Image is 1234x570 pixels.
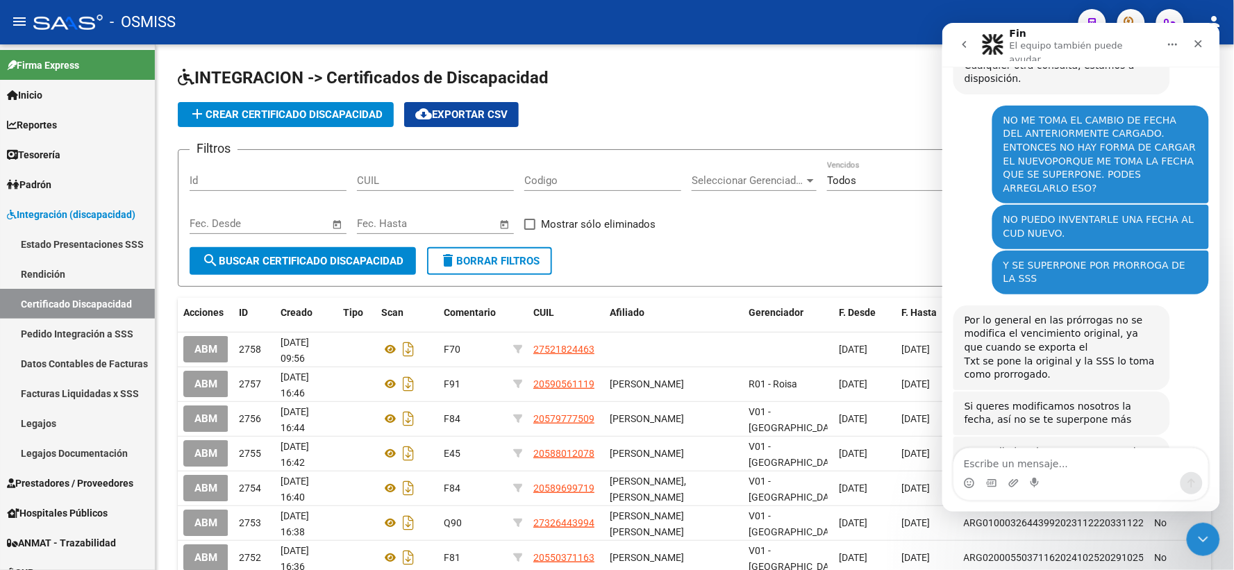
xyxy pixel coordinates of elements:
[183,371,228,396] button: ABM
[839,307,876,318] span: F. Desde
[239,307,248,318] span: ID
[964,517,1173,528] span: ARG01000326443992023112220331122BS352
[415,106,432,122] mat-icon: cloud_download
[399,546,417,569] i: Descargar documento
[901,552,930,563] span: [DATE]
[190,139,237,158] h3: Filtros
[233,298,275,328] datatable-header-cell: ID
[610,552,684,563] span: [PERSON_NAME]
[901,483,930,494] span: [DATE]
[749,476,842,503] span: V01 - [GEOGRAPHIC_DATA]
[12,426,266,449] textarea: Escribe un mensaje...
[749,378,797,389] span: R01 - Roisa
[202,252,219,269] mat-icon: search
[194,413,217,426] span: ABM
[7,476,133,491] span: Prestadores / Proveedores
[337,298,376,328] datatable-header-cell: Tipo
[827,174,856,187] span: Todos
[833,298,896,328] datatable-header-cell: F. Desde
[839,378,867,389] span: [DATE]
[533,344,594,355] span: 27521824463
[202,255,403,267] span: Buscar Certificado Discapacidad
[183,307,224,318] span: Acciones
[901,378,930,389] span: [DATE]
[541,216,656,233] span: Mostrar sólo eliminados
[533,448,594,459] span: 20588012078
[281,307,312,318] span: Creado
[189,106,206,122] mat-icon: add
[343,307,363,318] span: Tipo
[839,483,867,494] span: [DATE]
[239,378,261,389] span: 2757
[839,448,867,459] span: [DATE]
[415,108,508,121] span: Exportar CSV
[610,413,684,424] span: [PERSON_NAME]
[239,517,261,528] span: 2753
[183,405,228,431] button: ABM
[610,307,644,318] span: Afiliado
[427,247,552,275] button: Borrar Filtros
[110,7,176,37] span: - OSMISS
[183,510,228,535] button: ABM
[942,23,1220,512] iframe: Intercom live chat
[444,344,460,355] span: F70
[533,552,594,563] span: 20550371163
[258,217,326,230] input: Fecha fin
[88,455,99,466] button: Start recording
[1155,552,1167,563] span: No
[183,440,228,466] button: ABM
[610,510,684,537] span: [PERSON_NAME] [PERSON_NAME]
[528,298,604,328] datatable-header-cell: CUIL
[178,68,549,87] span: INTEGRACION -> Certificados de Discapacidad
[190,247,416,275] button: Buscar Certificado Discapacidad
[749,406,842,433] span: V01 - [GEOGRAPHIC_DATA]
[839,344,867,355] span: [DATE]
[440,252,456,269] mat-icon: delete
[444,552,460,563] span: F81
[497,217,513,233] button: Open calendar
[839,552,867,563] span: [DATE]
[194,483,217,495] span: ABM
[11,414,228,471] div: osea, eliminar la prorroga para poder cargar el nuevo o modificar la fecha de la prorroga.
[281,510,309,537] span: [DATE] 16:38
[178,298,233,328] datatable-header-cell: Acciones
[194,448,217,460] span: ABM
[183,544,228,570] button: ABM
[901,307,937,318] span: F. Hasta
[692,174,804,187] span: Seleccionar Gerenciador
[11,414,267,502] div: Ludmila dice…
[357,217,413,230] input: Fecha inicio
[444,378,460,389] span: F91
[444,517,462,528] span: Q90
[281,441,309,468] span: [DATE] 16:42
[533,517,594,528] span: 27326443994
[239,552,261,563] span: 2752
[901,413,930,424] span: [DATE]
[399,408,417,430] i: Descargar documento
[194,552,217,564] span: ABM
[901,517,930,528] span: [DATE]
[440,255,540,267] span: Borrar Filtros
[1155,517,1167,528] span: No
[901,448,930,459] span: [DATE]
[66,455,77,466] button: Adjuntar un archivo
[7,147,60,162] span: Tesorería
[7,535,116,551] span: ANMAT - Trazabilidad
[7,117,57,133] span: Reportes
